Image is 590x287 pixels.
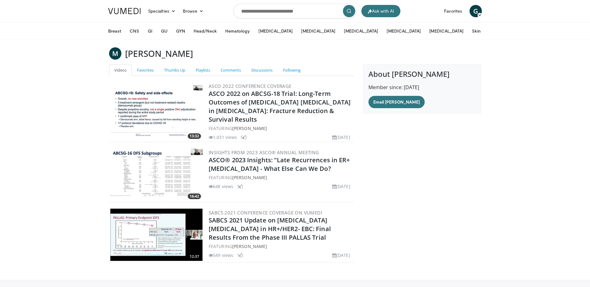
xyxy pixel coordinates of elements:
[179,5,207,17] a: Browse
[332,252,350,258] li: [DATE]
[132,65,159,76] a: Favorites
[209,149,319,155] a: Insights from 2023 ASCO® Annual Meeting
[159,65,191,76] a: Thumbs Up
[110,148,203,201] img: b558a518-9459-4c33-bba4-02f96c100d5d.300x170_q85_crop-smart_upscale.jpg
[232,243,267,249] a: [PERSON_NAME]
[209,134,237,140] li: 1,031 views
[209,125,353,132] div: FEATURING
[368,84,476,91] p: Member since: [DATE]
[278,65,306,76] a: Following
[209,156,350,173] a: ASCO® 2023 Insights: "Late Recurrences in ER+ [MEDICAL_DATA] - What Else Can We Do?
[188,194,201,199] span: 16:42
[332,134,350,140] li: [DATE]
[104,25,125,37] button: Breast
[108,8,141,14] img: VuMedi Logo
[188,254,201,259] span: 12:37
[332,183,350,190] li: [DATE]
[190,25,220,37] button: Head/Neck
[340,25,382,37] button: [MEDICAL_DATA]
[246,65,278,76] a: Discussions
[209,83,292,89] a: ASCO 2022 Conference Coverage
[172,25,189,37] button: GYN
[368,96,425,108] a: Email [PERSON_NAME]
[237,183,243,190] li: 3
[234,4,356,18] input: Search topics, interventions
[110,85,203,137] img: 086e3486-3913-4b4b-a9b1-8c0905c25869.300x170_q85_crop-smart_upscale.jpg
[188,133,201,139] span: 13:32
[241,134,247,140] li: 5
[209,183,233,190] li: 648 views
[470,5,482,17] a: G
[297,25,339,37] button: [MEDICAL_DATA]
[209,174,353,181] div: FEATURING
[110,209,203,261] a: 12:37
[157,25,171,37] button: GU
[209,243,353,250] div: FEATURING
[125,47,193,60] h3: [PERSON_NAME]
[383,25,424,37] button: [MEDICAL_DATA]
[110,85,203,137] a: 13:32
[109,65,132,76] a: Videos
[209,216,331,242] a: SABCS 2021 Update on [MEDICAL_DATA] [MEDICAL_DATA] in HR+/HER2- EBC: Final Results From the Phase...
[110,148,203,201] a: 16:42
[426,25,467,37] button: [MEDICAL_DATA]
[209,89,351,124] a: ASCO 2022 on ABCSG-18 Trial: Long-Term Outcomes of [MEDICAL_DATA] [MEDICAL_DATA] in [MEDICAL_DATA...
[237,252,243,258] li: 1
[215,65,246,76] a: Comments
[222,25,254,37] button: Hematology
[361,5,400,17] button: Ask with AI
[126,25,143,37] button: CNS
[232,125,267,131] a: [PERSON_NAME]
[232,175,267,180] a: [PERSON_NAME]
[255,25,296,37] button: [MEDICAL_DATA]
[144,5,179,17] a: Specialties
[368,70,476,79] h4: About [PERSON_NAME]
[191,65,215,76] a: Playlists
[468,25,484,37] button: Skin
[440,5,466,17] a: Favorites
[109,47,121,60] a: M
[209,210,322,216] a: SABCS 2021 Conference Coverage on VuMedi
[110,209,203,261] img: 9856750b-b98b-4dc8-b171-2b5bf7fddddf.300x170_q85_crop-smart_upscale.jpg
[144,25,156,37] button: GI
[209,252,233,258] li: 549 views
